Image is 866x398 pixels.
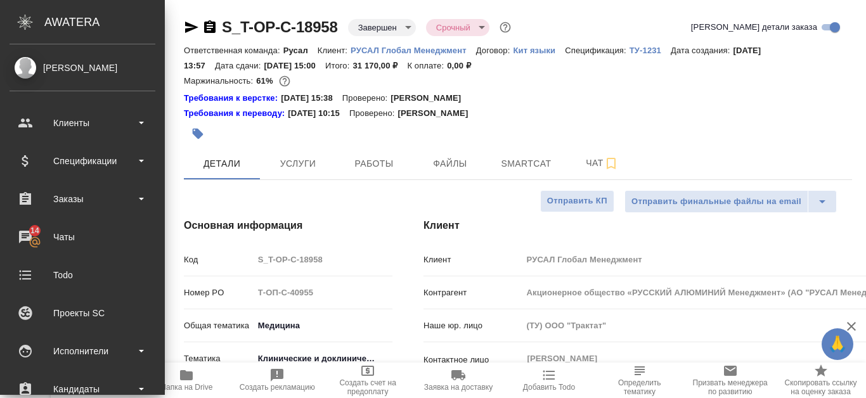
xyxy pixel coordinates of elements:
span: Добавить Todo [523,383,575,392]
div: Клиенты [10,113,155,132]
button: Папка на Drive [141,363,232,398]
p: Код [184,254,254,266]
span: Детали [191,156,252,172]
span: Заявка на доставку [424,383,493,392]
div: Клинические и доклинические исследования [254,348,393,369]
p: Общая тематика [184,319,254,332]
span: Определить тематику [602,378,677,396]
p: Договор: [476,46,514,55]
div: Нажми, чтобы открыть папку с инструкцией [184,92,281,105]
div: Завершен [348,19,416,36]
a: РУСАЛ Глобал Менеджмент [351,44,476,55]
p: 31 170,00 ₽ [352,61,407,70]
button: Отправить финальные файлы на email [624,190,808,213]
a: Кит языки [513,44,565,55]
div: Заказы [10,189,155,209]
a: ТУ-1231 [630,44,671,55]
button: Заявка на доставку [413,363,504,398]
button: Скопировать ссылку на оценку заказа [775,363,866,398]
p: Номер PO [184,286,254,299]
svg: Подписаться [604,156,619,171]
button: Доп статусы указывают на важность/срочность заказа [497,19,514,35]
p: ТУ-1231 [630,46,671,55]
span: Создать рекламацию [240,383,315,392]
button: Завершен [354,22,401,33]
input: Пустое поле [254,283,393,302]
p: 61% [256,76,276,86]
button: Срочный [432,22,474,33]
div: Проекты SC [10,304,155,323]
div: split button [624,190,837,213]
p: Ответственная команда: [184,46,283,55]
span: Скопировать ссылку на оценку заказа [783,378,858,396]
div: Чаты [10,228,155,247]
button: Создать счет на предоплату [323,363,413,398]
button: 🙏 [822,328,853,360]
p: Русал [283,46,318,55]
button: Отправить КП [540,190,614,212]
h4: Основная информация [184,218,373,233]
button: Добавить тэг [184,120,212,148]
p: 0,00 ₽ [447,61,481,70]
a: 14Чаты [3,221,162,253]
button: Скопировать ссылку для ЯМессенджера [184,20,199,35]
span: 14 [23,224,47,237]
p: Проверено: [349,107,398,120]
p: Маржинальность: [184,76,256,86]
p: [DATE] 10:15 [288,107,349,120]
input: Пустое поле [254,250,393,269]
span: Smartcat [496,156,557,172]
h4: Клиент [423,218,852,233]
p: Проверено: [342,92,391,105]
p: [DATE] 15:00 [264,61,325,70]
div: AWATERA [44,10,165,35]
div: Нажми, чтобы открыть папку с инструкцией [184,107,288,120]
span: Отправить финальные файлы на email [631,195,801,209]
p: Тематика [184,352,254,365]
span: [PERSON_NAME] детали заказа [691,21,817,34]
p: [PERSON_NAME] [397,107,477,120]
button: Создать рекламацию [232,363,323,398]
div: Завершен [426,19,489,36]
p: Итого: [325,61,352,70]
a: Todo [3,259,162,291]
span: Чат [572,155,633,171]
p: Спецификация: [565,46,629,55]
div: Исполнители [10,342,155,361]
p: Дата создания: [671,46,733,55]
p: РУСАЛ Глобал Менеджмент [351,46,476,55]
button: Призвать менеджера по развитию [685,363,775,398]
p: [DATE] 15:38 [281,92,342,105]
div: Спецификации [10,151,155,170]
p: [PERSON_NAME] [391,92,470,105]
p: Наше юр. лицо [423,319,522,332]
div: Медицина [254,315,393,337]
span: Услуги [268,156,328,172]
button: Добавить Todo [503,363,594,398]
p: К оплате: [407,61,447,70]
span: Создать счет на предоплату [330,378,406,396]
button: Скопировать ссылку [202,20,217,35]
p: Клиент [423,254,522,266]
p: Контактное лицо [423,354,522,366]
a: Требования к переводу: [184,107,288,120]
p: Клиент: [318,46,351,55]
span: Работы [344,156,404,172]
p: Контрагент [423,286,522,299]
p: Дата сдачи: [215,61,264,70]
a: S_T-OP-C-18958 [222,18,338,35]
span: Файлы [420,156,481,172]
button: Определить тематику [594,363,685,398]
p: Кит языки [513,46,565,55]
span: 🙏 [827,331,848,357]
span: Призвать менеджера по развитию [692,378,768,396]
a: Требования к верстке: [184,92,281,105]
span: Отправить КП [547,194,607,209]
div: [PERSON_NAME] [10,61,155,75]
span: Папка на Drive [160,383,212,392]
a: Проекты SC [3,297,162,329]
div: Todo [10,266,155,285]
